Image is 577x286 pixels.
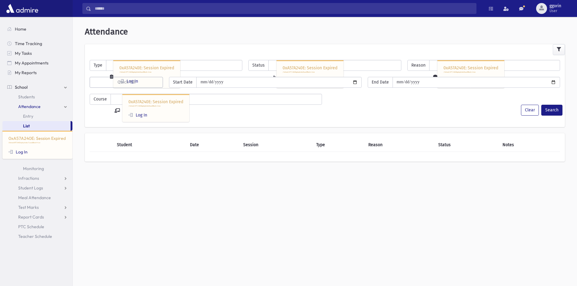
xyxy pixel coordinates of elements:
[2,202,72,212] a: Test Marks
[128,113,147,118] a: Log In
[2,68,72,77] a: My Reports
[313,138,365,152] th: Type
[2,131,72,159] div: 0xA57A240E: Session Expired
[248,60,269,71] span: Status
[365,138,435,152] th: Reason
[15,26,26,32] span: Home
[2,212,72,222] a: Report Cards
[128,105,183,107] p: /School/ATT/AttDisplayIndex?LoadBlank=true
[91,3,476,14] input: Search
[118,80,135,85] span: Quick Fill
[2,164,72,173] a: Monitoring
[8,142,66,144] p: /School/ATT/AttDisplayIndex?LoadBlank=true
[2,102,72,111] a: Attendance
[15,84,28,90] span: School
[2,222,72,232] a: PTC Schedule
[2,39,72,48] a: Time Tracking
[435,138,499,152] th: Status
[15,60,48,66] span: My Appointments
[2,48,72,58] a: My Tasks
[23,113,33,119] span: Entry
[169,77,197,88] span: Start Date
[23,166,44,171] span: Monitoring
[2,111,72,121] a: Entry
[2,24,72,34] a: Home
[18,214,44,220] span: Report Cards
[15,51,32,56] span: My Tasks
[18,224,44,229] span: PTC Schedule
[90,77,163,88] button: Quick Fill
[8,149,28,155] a: Log In
[2,232,72,241] a: Teacher Schedule
[113,60,180,88] div: 0xA57A240E: Session Expired
[240,138,313,152] th: Session
[5,2,40,15] img: AdmirePro
[18,205,39,210] span: Test Marks
[283,71,337,74] p: /School/ATT/AttDisplayIndex?LoadBlank=true
[2,82,72,92] a: School
[119,71,174,74] p: /School/ATT/AttDisplayIndex?LoadBlank=true
[15,41,42,46] span: Time Tracking
[15,70,37,75] span: My Reports
[113,138,186,152] th: Student
[549,8,561,13] span: User
[499,138,560,152] th: Notes
[90,94,111,105] span: Course
[18,185,43,191] span: Student Logs
[23,123,30,129] span: List
[90,60,106,71] span: Type
[186,138,240,152] th: Date
[122,94,189,122] div: 0xA57A240E: Session Expired
[521,105,539,116] button: Clear
[2,173,72,183] a: Infractions
[18,195,51,200] span: Meal Attendance
[437,60,504,88] div: 0xA57A240E: Session Expired
[277,60,343,88] div: 0xA57A240E: Session Expired
[407,60,429,71] span: Reason
[18,176,39,181] span: Infractions
[18,104,41,109] span: Attendance
[368,77,393,88] span: End Date
[2,121,71,131] a: List
[18,94,35,100] span: Students
[541,105,562,116] button: Search
[443,71,498,74] p: /School/ATT/AttDisplayIndex?LoadBlank=true
[18,234,52,239] span: Teacher Schedule
[2,193,72,202] a: Meal Attendance
[2,92,72,102] a: Students
[2,58,72,68] a: My Appointments
[85,27,128,37] span: Attendance
[549,4,561,8] span: ggorin
[2,183,72,193] a: Student Logs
